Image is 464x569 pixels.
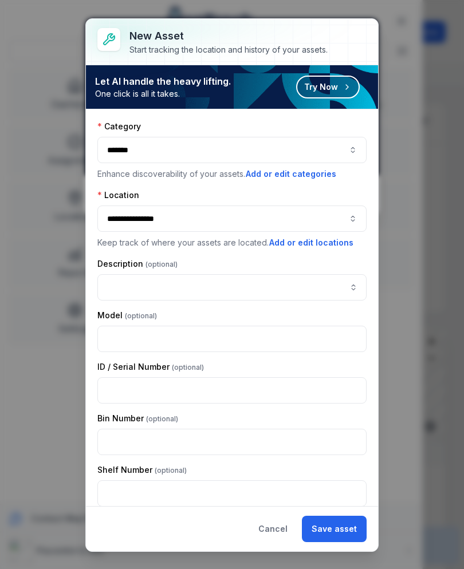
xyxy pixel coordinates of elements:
[95,88,231,100] span: One click is all it takes.
[97,464,187,476] label: Shelf Number
[97,236,367,249] p: Keep track of where your assets are located.
[269,236,354,249] button: Add or edit locations
[245,168,337,180] button: Add or edit categories
[97,258,178,270] label: Description
[97,361,204,373] label: ID / Serial Number
[95,74,231,88] strong: Let AI handle the heavy lifting.
[97,274,367,301] input: asset-add:description-label
[97,168,367,180] p: Enhance discoverability of your assets.
[296,76,360,98] button: Try Now
[302,516,367,542] button: Save asset
[97,310,157,321] label: Model
[97,413,178,424] label: Bin Number
[129,44,328,56] div: Start tracking the location and history of your assets.
[97,121,141,132] label: Category
[249,516,297,542] button: Cancel
[97,189,139,201] label: Location
[129,28,328,44] h3: New asset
